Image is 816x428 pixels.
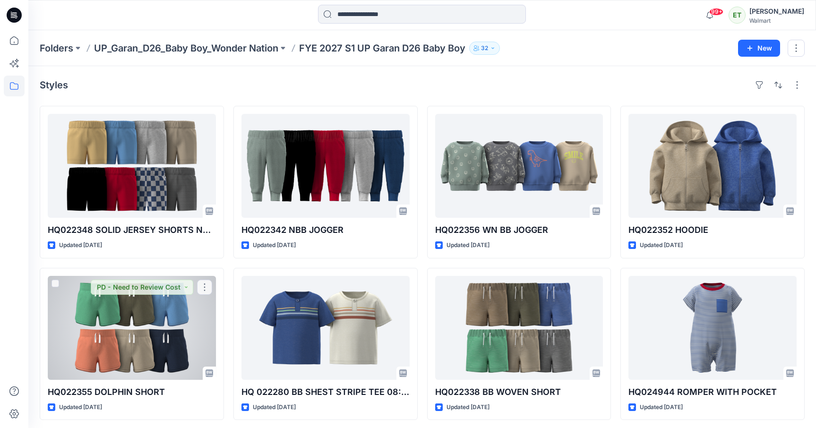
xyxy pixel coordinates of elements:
h4: Styles [40,79,68,91]
a: HQ024944 ROMPER WITH POCKET [628,276,797,380]
p: Updated [DATE] [447,240,490,250]
a: HQ022348 SOLID JERSEY SHORTS NEW PATTERN 07.24.25 [48,114,216,218]
a: HQ022356 WN BB JOGGER [435,114,603,218]
span: 99+ [709,8,723,16]
a: HQ022352 HOODIE [628,114,797,218]
a: HQ022355 DOLPHIN SHORT [48,276,216,380]
p: Updated [DATE] [640,240,683,250]
p: HQ 022280 BB SHEST STRIPE TEE 08:06:25 [241,385,410,399]
p: FYE 2027 S1 UP Garan D26 Baby Boy [299,42,465,55]
a: Folders [40,42,73,55]
p: HQ022338 BB WOVEN SHORT [435,385,603,399]
a: HQ022342 NBB JOGGER [241,114,410,218]
p: HQ024944 ROMPER WITH POCKET [628,385,797,399]
a: HQ 022280 BB SHEST STRIPE TEE 08:06:25 [241,276,410,380]
div: ET [729,7,746,24]
p: Updated [DATE] [447,402,490,412]
a: HQ022338 BB WOVEN SHORT [435,276,603,380]
p: 32 [481,43,488,53]
p: Updated [DATE] [640,402,683,412]
p: Updated [DATE] [59,402,102,412]
a: UP_Garan_D26_Baby Boy_Wonder Nation [94,42,278,55]
div: Walmart [749,17,804,24]
p: HQ022355 DOLPHIN SHORT [48,385,216,399]
button: 32 [469,42,500,55]
p: Updated [DATE] [253,402,296,412]
button: New [738,40,780,57]
p: HQ022356 WN BB JOGGER [435,223,603,237]
div: [PERSON_NAME] [749,6,804,17]
p: HQ022348 SOLID JERSEY SHORTS NEW PATTERN [DATE] [48,223,216,237]
p: Updated [DATE] [59,240,102,250]
p: HQ022352 HOODIE [628,223,797,237]
p: HQ022342 NBB JOGGER [241,223,410,237]
p: Updated [DATE] [253,240,296,250]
